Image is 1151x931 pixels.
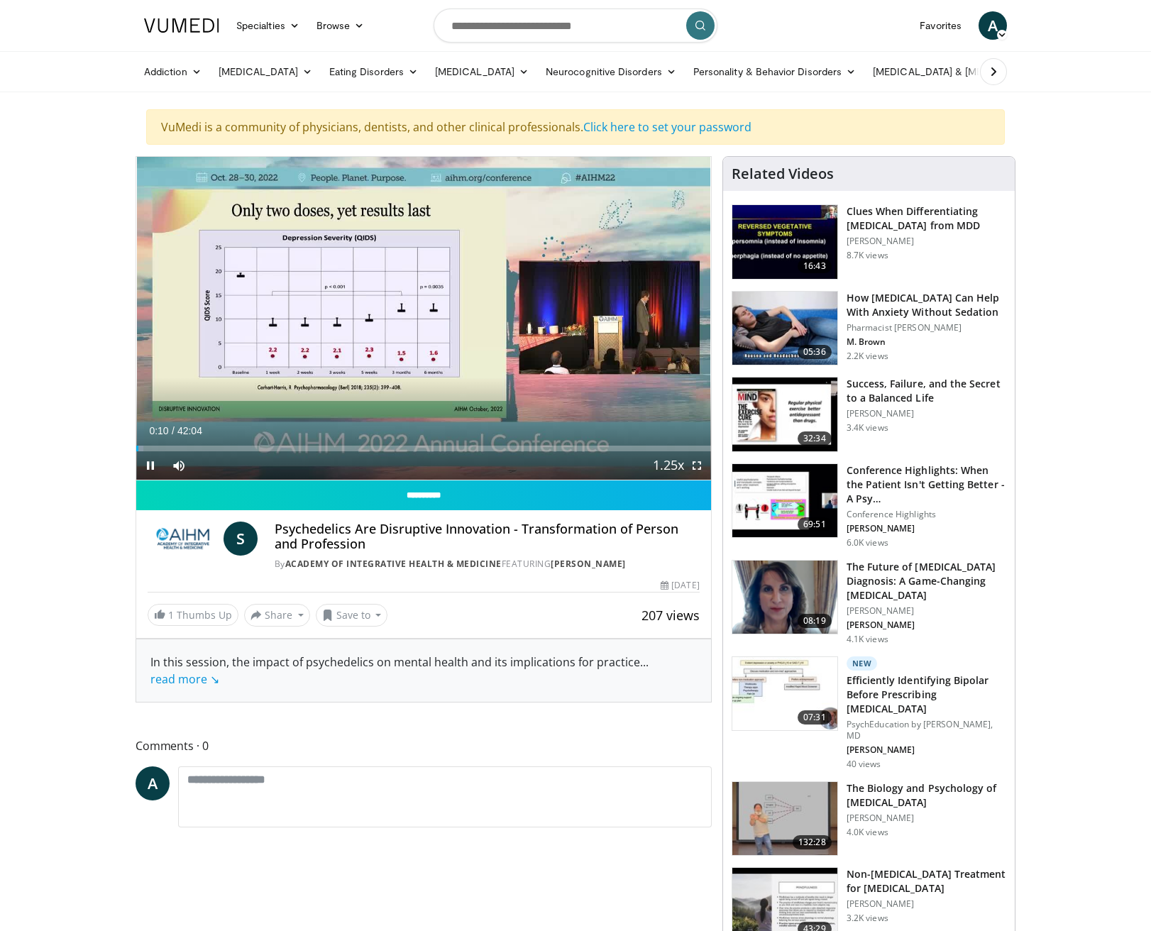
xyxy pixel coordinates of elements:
[847,719,1006,742] p: PsychEducation by [PERSON_NAME], MD
[168,608,174,622] span: 1
[654,451,683,480] button: Playback Rate
[847,913,888,924] p: 3.2K views
[979,11,1007,40] a: A
[798,614,832,628] span: 08:19
[148,604,238,626] a: 1 Thumbs Up
[177,425,202,436] span: 42:04
[847,336,1006,348] p: M. Brown
[847,377,1006,405] h3: Success, Failure, and the Secret to a Balanced Life
[732,378,837,451] img: 7307c1c9-cd96-462b-8187-bd7a74dc6cb1.150x105_q85_crop-smart_upscale.jpg
[732,781,1006,856] a: 132:28 The Biology and Psychology of [MEDICAL_DATA] [PERSON_NAME] 4.0K views
[847,250,888,261] p: 8.7K views
[847,634,888,645] p: 4.1K views
[847,322,1006,334] p: Pharmacist [PERSON_NAME]
[798,710,832,725] span: 07:31
[244,604,310,627] button: Share
[165,451,193,480] button: Mute
[149,425,168,436] span: 0:10
[732,292,837,365] img: 7bfe4765-2bdb-4a7e-8d24-83e30517bd33.150x105_q85_crop-smart_upscale.jpg
[847,236,1006,247] p: [PERSON_NAME]
[144,18,219,33] img: VuMedi Logo
[732,463,1006,549] a: 69:51 Conference Highlights: When the Patient Isn't Getting Better - A Psy… Conference Highlights...
[136,157,711,480] video-js: Video Player
[172,425,175,436] span: /
[224,522,258,556] a: S
[136,737,712,755] span: Comments 0
[847,673,1006,716] h3: Efficiently Identifying Bipolar Before Prescribing [MEDICAL_DATA]
[847,656,878,671] p: New
[732,377,1006,452] a: 32:34 Success, Failure, and the Secret to a Balanced Life [PERSON_NAME] 3.4K views
[847,898,1006,910] p: [PERSON_NAME]
[732,291,1006,366] a: 05:36 How [MEDICAL_DATA] Can Help With Anxiety Without Sedation Pharmacist [PERSON_NAME] M. Brown...
[847,463,1006,506] h3: Conference Highlights: When the Patient Isn't Getting Better - A Psy…
[136,446,711,451] div: Progress Bar
[434,9,717,43] input: Search topics, interventions
[732,560,1006,645] a: 08:19 The Future of [MEDICAL_DATA] Diagnosis: A Game-Changing [MEDICAL_DATA] [PERSON_NAME] [PERSO...
[732,656,1006,770] a: 07:31 New Efficiently Identifying Bipolar Before Prescribing [MEDICAL_DATA] PsychEducation by [PE...
[847,619,1006,631] p: [PERSON_NAME]
[847,291,1006,319] h3: How [MEDICAL_DATA] Can Help With Anxiety Without Sedation
[847,509,1006,520] p: Conference Highlights
[316,604,388,627] button: Save to
[847,351,888,362] p: 2.2K views
[148,522,218,556] img: Academy of Integrative Health & Medicine
[847,408,1006,419] p: [PERSON_NAME]
[847,781,1006,810] h3: The Biology and Psychology of [MEDICAL_DATA]
[285,558,502,570] a: Academy of Integrative Health & Medicine
[551,558,626,570] a: [PERSON_NAME]
[847,605,1006,617] p: [PERSON_NAME]
[210,57,321,86] a: [MEDICAL_DATA]
[150,671,219,687] a: read more ↘
[228,11,308,40] a: Specialties
[864,57,1067,86] a: [MEDICAL_DATA] & [MEDICAL_DATA]
[793,835,832,849] span: 132:28
[847,867,1006,896] h3: Non-[MEDICAL_DATA] Treatment for [MEDICAL_DATA]
[583,119,751,135] a: Click here to set your password
[798,517,832,531] span: 69:51
[732,561,837,634] img: db580a60-f510-4a79-8dc4-8580ce2a3e19.png.150x105_q85_crop-smart_upscale.png
[150,654,649,687] span: ...
[911,11,970,40] a: Favorites
[308,11,373,40] a: Browse
[847,560,1006,602] h3: The Future of [MEDICAL_DATA] Diagnosis: A Game-Changing [MEDICAL_DATA]
[661,579,699,592] div: [DATE]
[798,345,832,359] span: 05:36
[136,451,165,480] button: Pause
[732,165,834,182] h4: Related Videos
[136,57,210,86] a: Addiction
[847,523,1006,534] p: [PERSON_NAME]
[847,759,881,770] p: 40 views
[146,109,1005,145] div: VuMedi is a community of physicians, dentists, and other clinical professionals.
[847,827,888,838] p: 4.0K views
[847,744,1006,756] p: [PERSON_NAME]
[275,522,700,552] h4: Psychedelics Are Disruptive Innovation - Transformation of Person and Profession
[641,607,700,624] span: 207 views
[798,431,832,446] span: 32:34
[732,204,1006,280] a: 16:43 Clues When Differentiating [MEDICAL_DATA] from MDD [PERSON_NAME] 8.7K views
[683,451,711,480] button: Fullscreen
[426,57,537,86] a: [MEDICAL_DATA]
[685,57,864,86] a: Personality & Behavior Disorders
[847,537,888,549] p: 6.0K views
[321,57,426,86] a: Eating Disorders
[732,205,837,279] img: a6520382-d332-4ed3-9891-ee688fa49237.150x105_q85_crop-smart_upscale.jpg
[275,558,700,571] div: By FEATURING
[732,782,837,856] img: f8311eb0-496c-457e-baaa-2f3856724dd4.150x105_q85_crop-smart_upscale.jpg
[732,464,837,538] img: 4362ec9e-0993-4580-bfd4-8e18d57e1d49.150x105_q85_crop-smart_upscale.jpg
[136,766,170,800] a: A
[798,259,832,273] span: 16:43
[847,812,1006,824] p: [PERSON_NAME]
[537,57,685,86] a: Neurocognitive Disorders
[150,654,697,688] div: In this session, the impact of psychedelics on mental health and its implications for practice
[847,204,1006,233] h3: Clues When Differentiating [MEDICAL_DATA] from MDD
[847,422,888,434] p: 3.4K views
[732,657,837,731] img: bb766ca4-1a7a-496c-a5bd-5a4a5d6b6623.150x105_q85_crop-smart_upscale.jpg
